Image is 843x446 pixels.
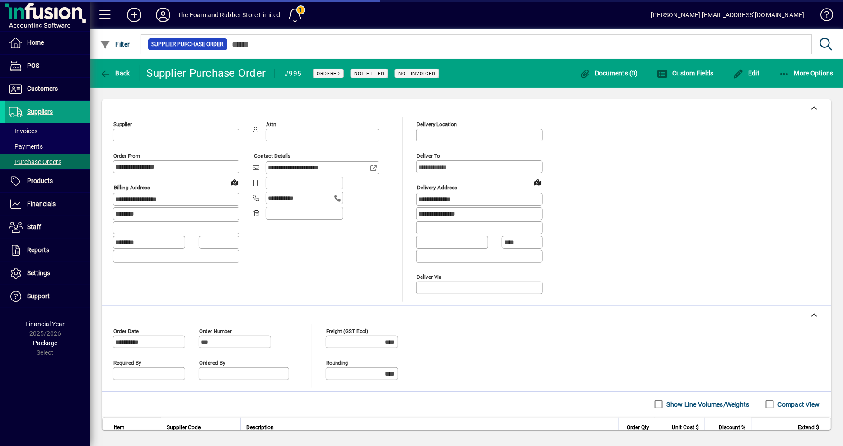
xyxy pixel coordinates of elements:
[651,8,805,22] div: [PERSON_NAME] [EMAIL_ADDRESS][DOMAIN_NAME]
[326,359,348,366] mat-label: Rounding
[5,123,90,139] a: Invoices
[417,273,441,280] mat-label: Deliver via
[5,78,90,100] a: Customers
[731,65,762,81] button: Edit
[657,70,714,77] span: Custom Fields
[199,328,232,334] mat-label: Order number
[27,85,58,92] span: Customers
[672,423,699,432] span: Unit Cost $
[113,328,139,334] mat-label: Order date
[27,223,41,230] span: Staff
[5,216,90,239] a: Staff
[798,423,820,432] span: Extend $
[27,246,49,254] span: Reports
[26,320,65,328] span: Financial Year
[199,359,225,366] mat-label: Ordered by
[100,41,130,48] span: Filter
[580,70,638,77] span: Documents (0)
[9,127,37,135] span: Invoices
[98,36,132,52] button: Filter
[398,70,436,76] span: Not Invoiced
[417,153,440,159] mat-label: Deliver To
[776,400,820,409] label: Compact View
[5,154,90,169] a: Purchase Orders
[577,65,641,81] button: Documents (0)
[266,121,276,127] mat-label: Attn
[5,193,90,216] a: Financials
[284,66,301,81] div: #995
[665,400,749,409] label: Show Line Volumes/Weights
[326,328,368,334] mat-label: Freight (GST excl)
[733,70,760,77] span: Edit
[814,2,832,31] a: Knowledge Base
[655,65,716,81] button: Custom Fields
[5,55,90,77] a: POS
[5,262,90,285] a: Settings
[5,170,90,192] a: Products
[227,175,242,189] a: View on map
[167,423,201,432] span: Supplier Code
[777,65,836,81] button: More Options
[113,153,140,159] mat-label: Order from
[317,70,340,76] span: Ordered
[5,32,90,54] a: Home
[114,423,125,432] span: Item
[147,66,266,80] div: Supplier Purchase Order
[113,359,141,366] mat-label: Required by
[5,239,90,262] a: Reports
[27,269,50,277] span: Settings
[9,143,43,150] span: Payments
[354,70,384,76] span: Not Filled
[152,40,224,49] span: Supplier Purchase Order
[178,8,281,22] div: The Foam and Rubber Store Limited
[5,139,90,154] a: Payments
[100,70,130,77] span: Back
[417,121,457,127] mat-label: Delivery Location
[33,339,57,347] span: Package
[98,65,132,81] button: Back
[27,200,56,207] span: Financials
[90,65,140,81] app-page-header-button: Back
[530,175,545,189] a: View on map
[27,177,53,184] span: Products
[149,7,178,23] button: Profile
[113,121,132,127] mat-label: Supplier
[779,70,834,77] span: More Options
[627,423,649,432] span: Order Qty
[27,62,39,69] span: POS
[246,423,274,432] span: Description
[719,423,746,432] span: Discount %
[27,39,44,46] span: Home
[27,292,50,300] span: Support
[27,108,53,115] span: Suppliers
[120,7,149,23] button: Add
[5,285,90,308] a: Support
[9,158,61,165] span: Purchase Orders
